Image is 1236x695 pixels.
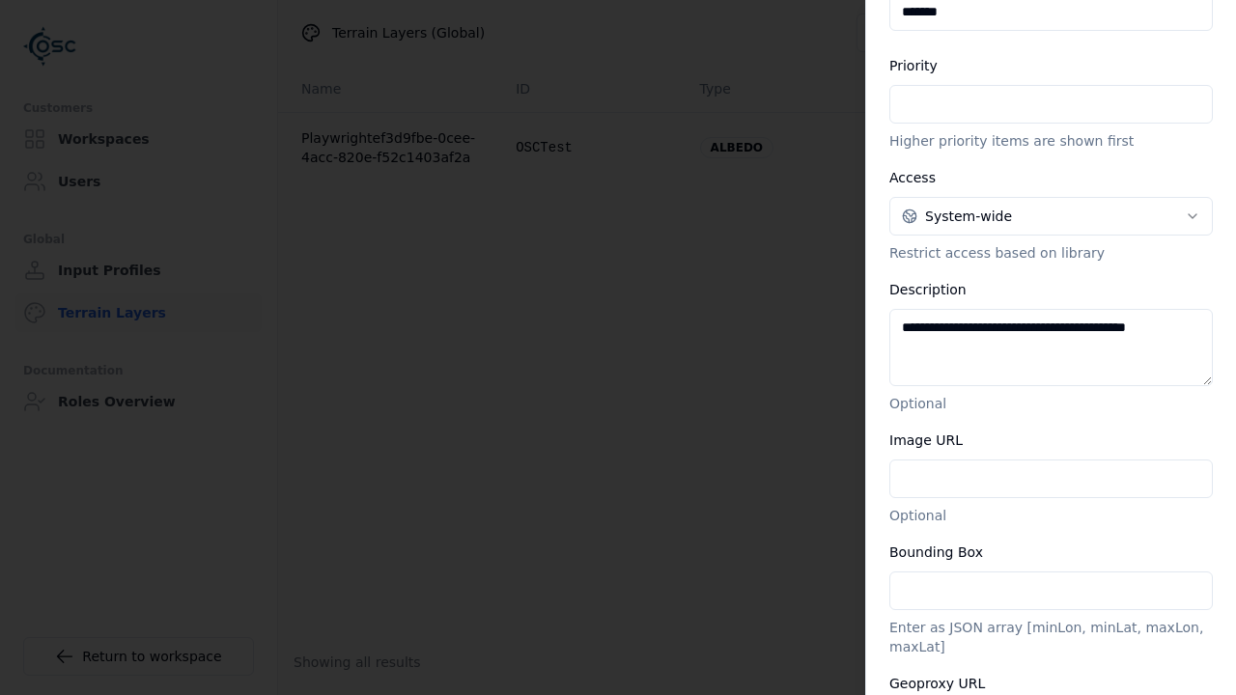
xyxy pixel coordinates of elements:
[889,170,936,185] label: Access
[889,394,1213,413] p: Optional
[889,618,1213,656] p: Enter as JSON array [minLon, minLat, maxLon, maxLat]
[889,432,963,448] label: Image URL
[889,58,938,73] label: Priority
[889,506,1213,525] p: Optional
[889,676,985,691] label: Geoproxy URL
[889,131,1213,151] p: Higher priority items are shown first
[889,282,967,297] label: Description
[889,243,1213,263] p: Restrict access based on library
[889,544,983,560] label: Bounding Box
